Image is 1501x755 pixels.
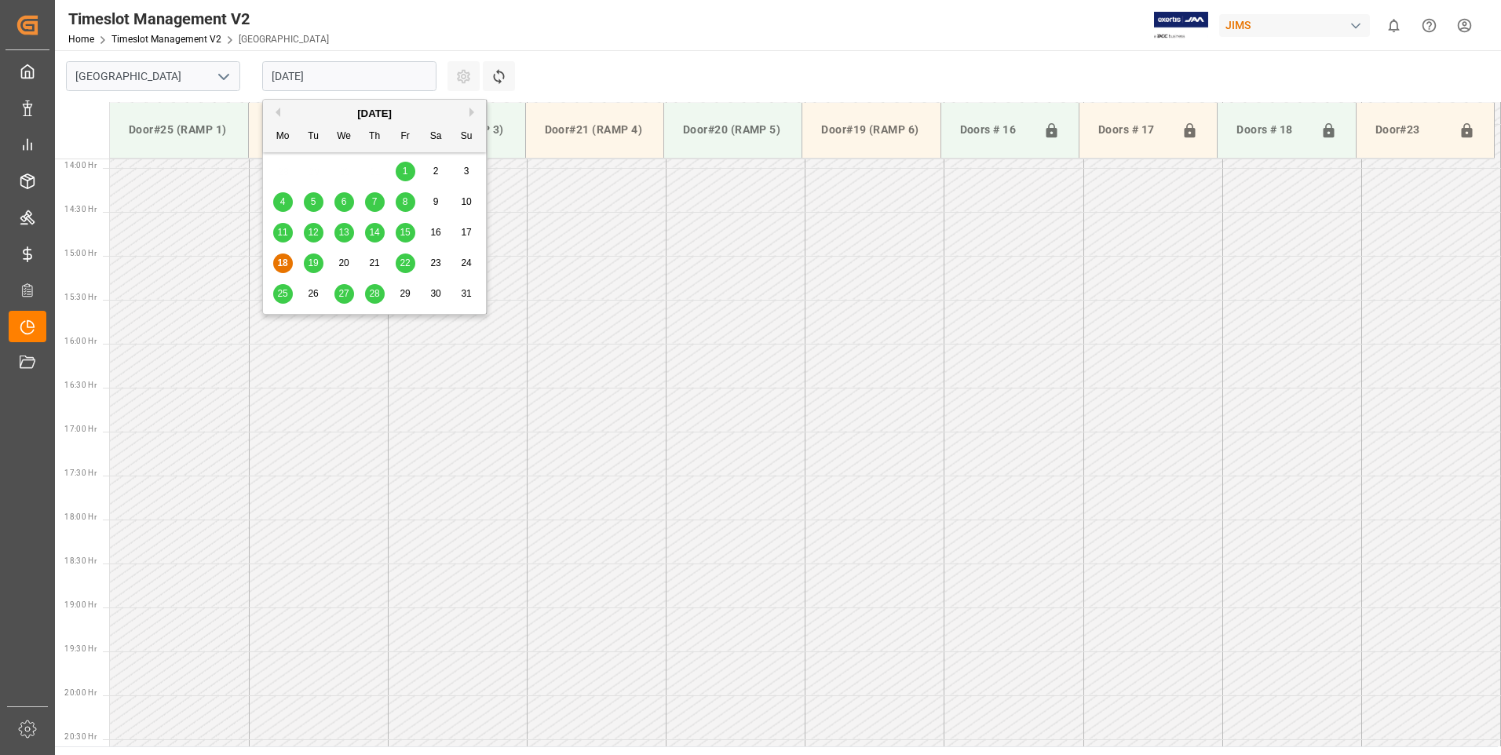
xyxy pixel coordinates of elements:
[68,7,329,31] div: Timeslot Management V2
[539,115,651,144] div: Door#21 (RAMP 4)
[396,192,415,212] div: Choose Friday, August 8th, 2025
[365,253,385,273] div: Choose Thursday, August 21st, 2025
[304,192,323,212] div: Choose Tuesday, August 5th, 2025
[68,34,94,45] a: Home
[334,223,354,243] div: Choose Wednesday, August 13th, 2025
[396,223,415,243] div: Choose Friday, August 15th, 2025
[457,127,477,147] div: Su
[261,115,374,144] div: Door#24 (RAMP 2)
[64,688,97,697] span: 20:00 Hr
[308,257,318,268] span: 19
[461,257,471,268] span: 24
[64,337,97,345] span: 16:00 Hr
[396,284,415,304] div: Choose Friday, August 29th, 2025
[308,227,318,238] span: 12
[369,257,379,268] span: 21
[457,162,477,181] div: Choose Sunday, August 3rd, 2025
[64,600,97,609] span: 19:00 Hr
[457,284,477,304] div: Choose Sunday, August 31st, 2025
[461,196,471,207] span: 10
[64,469,97,477] span: 17:30 Hr
[273,253,293,273] div: Choose Monday, August 18th, 2025
[1412,8,1447,43] button: Help Center
[304,284,323,304] div: Choose Tuesday, August 26th, 2025
[338,227,349,238] span: 13
[469,108,479,117] button: Next Month
[433,166,439,177] span: 2
[365,223,385,243] div: Choose Thursday, August 14th, 2025
[461,288,471,299] span: 31
[271,108,280,117] button: Previous Month
[403,166,408,177] span: 1
[457,253,477,273] div: Choose Sunday, August 24th, 2025
[338,257,349,268] span: 20
[64,425,97,433] span: 17:00 Hr
[954,115,1037,145] div: Doors # 16
[334,127,354,147] div: We
[64,293,97,301] span: 15:30 Hr
[1219,10,1376,40] button: JIMS
[1154,12,1208,39] img: Exertis%20JAM%20-%20Email%20Logo.jpg_1722504956.jpg
[1092,115,1175,145] div: Doors # 17
[338,288,349,299] span: 27
[677,115,789,144] div: Door#20 (RAMP 5)
[64,249,97,257] span: 15:00 Hr
[1219,14,1370,37] div: JIMS
[66,61,240,91] input: Type to search/select
[426,127,446,147] div: Sa
[111,34,221,45] a: Timeslot Management V2
[311,196,316,207] span: 5
[403,196,408,207] span: 8
[334,192,354,212] div: Choose Wednesday, August 6th, 2025
[273,192,293,212] div: Choose Monday, August 4th, 2025
[64,644,97,653] span: 19:30 Hr
[64,161,97,170] span: 14:00 Hr
[400,227,410,238] span: 15
[277,288,287,299] span: 25
[369,227,379,238] span: 14
[277,257,287,268] span: 18
[426,223,446,243] div: Choose Saturday, August 16th, 2025
[304,253,323,273] div: Choose Tuesday, August 19th, 2025
[400,288,410,299] span: 29
[365,127,385,147] div: Th
[365,192,385,212] div: Choose Thursday, August 7th, 2025
[64,556,97,565] span: 18:30 Hr
[334,253,354,273] div: Choose Wednesday, August 20th, 2025
[430,257,440,268] span: 23
[400,257,410,268] span: 22
[304,127,323,147] div: Tu
[1376,8,1412,43] button: show 0 new notifications
[334,284,354,304] div: Choose Wednesday, August 27th, 2025
[64,732,97,741] span: 20:30 Hr
[304,223,323,243] div: Choose Tuesday, August 12th, 2025
[426,192,446,212] div: Choose Saturday, August 9th, 2025
[1369,115,1452,145] div: Door#23
[426,284,446,304] div: Choose Saturday, August 30th, 2025
[430,227,440,238] span: 16
[64,381,97,389] span: 16:30 Hr
[268,156,482,309] div: month 2025-08
[426,162,446,181] div: Choose Saturday, August 2nd, 2025
[273,223,293,243] div: Choose Monday, August 11th, 2025
[426,253,446,273] div: Choose Saturday, August 23rd, 2025
[461,227,471,238] span: 17
[365,284,385,304] div: Choose Thursday, August 28th, 2025
[122,115,236,144] div: Door#25 (RAMP 1)
[369,288,379,299] span: 28
[396,162,415,181] div: Choose Friday, August 1st, 2025
[64,205,97,213] span: 14:30 Hr
[211,64,235,89] button: open menu
[815,115,927,144] div: Door#19 (RAMP 6)
[430,288,440,299] span: 30
[341,196,347,207] span: 6
[64,512,97,521] span: 18:00 Hr
[457,192,477,212] div: Choose Sunday, August 10th, 2025
[277,227,287,238] span: 11
[1230,115,1313,145] div: Doors # 18
[263,106,486,122] div: [DATE]
[280,196,286,207] span: 4
[396,253,415,273] div: Choose Friday, August 22nd, 2025
[464,166,469,177] span: 3
[372,196,378,207] span: 7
